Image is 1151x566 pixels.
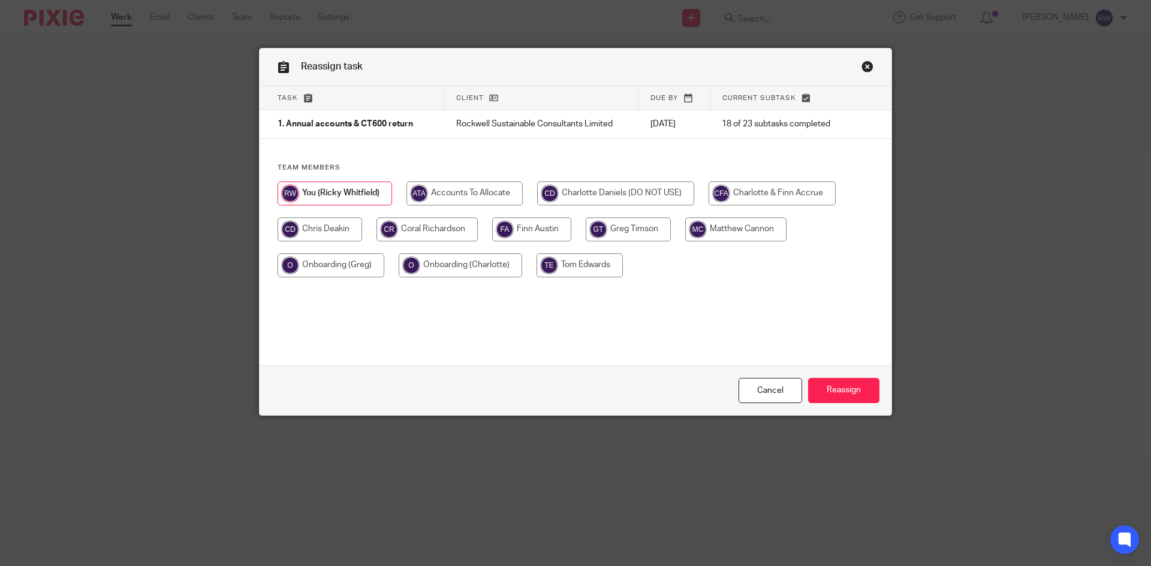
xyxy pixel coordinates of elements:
a: Close this dialog window [739,378,802,404]
span: Current subtask [722,95,796,101]
input: Reassign [808,378,879,404]
span: Reassign task [301,62,363,71]
span: 1. Annual accounts & CT600 return [278,120,413,129]
p: Rockwell Sustainable Consultants Limited [456,118,626,130]
td: 18 of 23 subtasks completed [710,110,852,139]
p: [DATE] [650,118,698,130]
span: Client [456,95,484,101]
a: Close this dialog window [861,60,873,77]
span: Due by [650,95,678,101]
h4: Team members [278,163,873,172]
span: Task [278,95,298,101]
